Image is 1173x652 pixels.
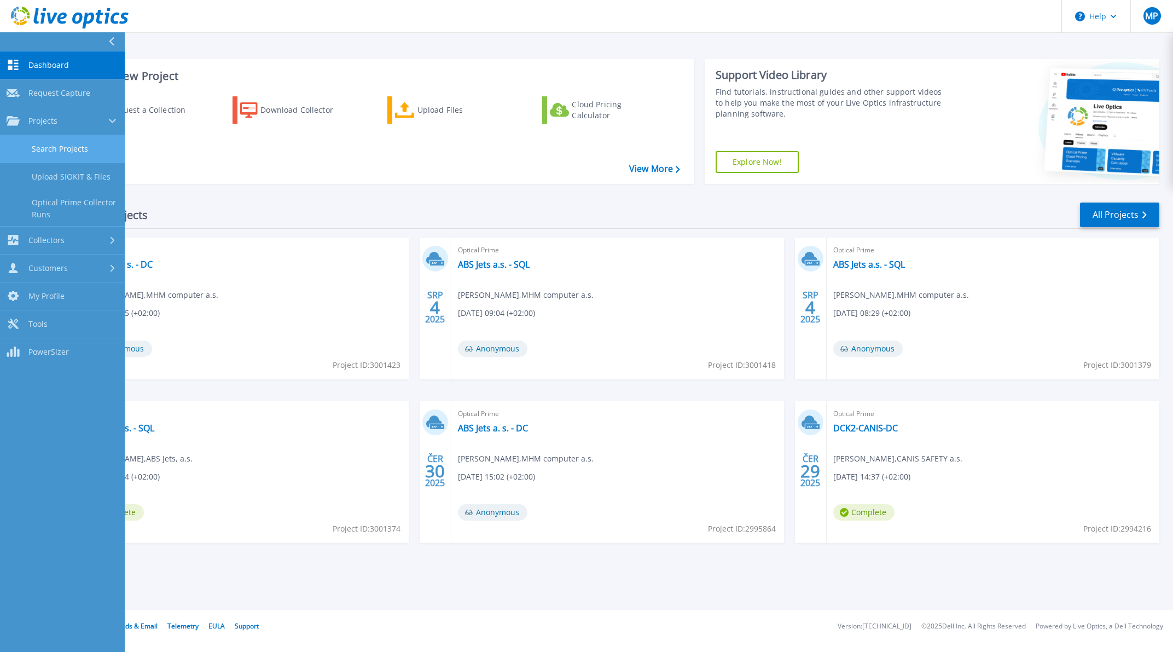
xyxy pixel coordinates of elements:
[833,408,1153,420] span: Optical Prime
[121,621,158,631] a: Ads & Email
[921,623,1026,630] li: © 2025 Dell Inc. All Rights Reserved
[833,307,910,319] span: [DATE] 08:29 (+02:00)
[417,99,505,121] div: Upload Files
[28,347,69,357] span: PowerSizer
[458,504,527,521] span: Anonymous
[425,287,445,327] div: SRP 2025
[28,291,65,301] span: My Profile
[458,307,535,319] span: [DATE] 09:04 (+02:00)
[83,423,154,434] a: ABS Jets a.s. - SQL
[833,423,898,434] a: DCK2-CANIS-DC
[28,116,57,126] span: Projects
[833,259,905,270] a: ABS Jets a.s. - SQL
[800,466,820,476] span: 29
[1083,359,1151,371] span: Project ID: 3001379
[83,259,153,270] a: ABS Jets a. s. - DC
[333,523,400,535] span: Project ID: 3001374
[233,96,355,124] a: Download Collector
[833,341,903,357] span: Anonymous
[425,466,445,476] span: 30
[716,86,949,119] div: Find tutorials, instructional guides and other support videos to help you make the most of your L...
[716,151,799,173] a: Explore Now!
[78,70,680,82] h3: Start a New Project
[458,471,535,483] span: [DATE] 15:02 (+02:00)
[833,244,1153,256] span: Optical Prime
[260,99,348,121] div: Download Collector
[430,303,440,312] span: 4
[109,99,196,121] div: Request a Collection
[425,451,445,491] div: ČER 2025
[1036,623,1163,630] li: Powered by Live Optics, a Dell Technology
[708,359,776,371] span: Project ID: 3001418
[1080,203,1159,227] a: All Projects
[708,523,776,535] span: Project ID: 2995864
[387,96,509,124] a: Upload Files
[572,99,659,121] div: Cloud Pricing Calculator
[28,263,68,273] span: Customers
[833,289,969,301] span: [PERSON_NAME] , MHM computer a.s.
[805,303,815,312] span: 4
[28,235,65,245] span: Collectors
[833,471,910,483] span: [DATE] 14:37 (+02:00)
[458,289,594,301] span: [PERSON_NAME] , MHM computer a.s.
[208,621,225,631] a: EULA
[1145,11,1158,20] span: MP
[28,319,48,329] span: Tools
[800,451,821,491] div: ČER 2025
[167,621,199,631] a: Telemetry
[458,244,777,256] span: Optical Prime
[83,408,402,420] span: Optical Prime
[28,60,69,70] span: Dashboard
[458,341,527,357] span: Anonymous
[833,504,895,521] span: Complete
[542,96,664,124] a: Cloud Pricing Calculator
[1083,523,1151,535] span: Project ID: 2994216
[833,453,962,465] span: [PERSON_NAME] , CANIS SAFETY a.s.
[458,259,530,270] a: ABS Jets a.s. - SQL
[800,287,821,327] div: SRP 2025
[78,96,200,124] a: Request a Collection
[83,289,218,301] span: [PERSON_NAME] , MHM computer a.s.
[458,408,777,420] span: Optical Prime
[28,88,90,98] span: Request Capture
[458,423,528,434] a: ABS Jets a. s. - DC
[83,453,193,465] span: [PERSON_NAME] , ABS Jets, a.s.
[235,621,259,631] a: Support
[838,623,911,630] li: Version: [TECHNICAL_ID]
[83,244,402,256] span: Optical Prime
[716,68,949,82] div: Support Video Library
[458,453,594,465] span: [PERSON_NAME] , MHM computer a.s.
[333,359,400,371] span: Project ID: 3001423
[629,164,680,174] a: View More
